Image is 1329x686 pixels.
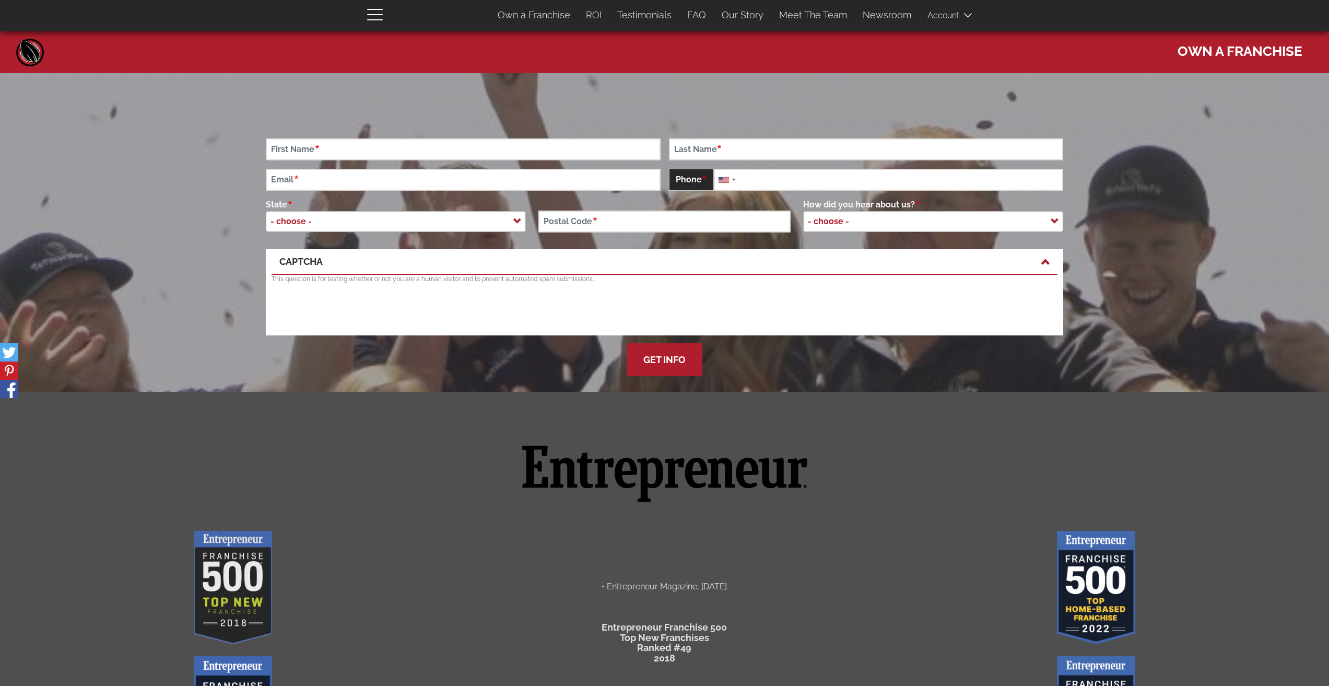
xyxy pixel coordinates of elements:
[266,211,322,232] span: - choose -
[272,289,430,330] iframe: reCAPTCHA
[266,211,526,232] span: - choose -
[714,169,738,190] div: United States: +1
[194,531,272,644] img: Entrepreneur Magazine Award, Top 500 New Franchises, 2018
[456,622,872,664] h4: Entrepreneur Franchise 500 Top New Franchises Ranked #49 2018
[490,4,578,26] a: Own a Franchise
[266,169,661,191] input: Email
[803,200,920,210] span: How did you hear about us?
[855,4,919,26] a: Newsroom
[538,211,790,232] input: Postal Code
[514,417,815,531] img: Entrepreneur Magazine Logo
[15,37,46,68] a: Home
[266,138,661,160] input: First Name
[669,169,714,191] span: Phone
[627,343,702,376] button: Get Info
[714,169,1064,191] input: +1 201-555-0123
[578,4,609,26] a: ROI
[449,531,880,669] div: • Entrepreneur Magazine, [DATE]
[272,275,1057,284] p: This question is for testing whether or not you are a human visitor and to prevent automated spam...
[609,4,679,26] a: Testimonials
[679,4,714,26] a: FAQ
[1178,38,1302,61] span: Own a Franchise
[714,4,771,26] a: Our Story
[771,4,855,26] a: Meet The Team
[266,200,292,210] span: State
[1057,531,1135,644] img: Entrepreneur Magazine Award, Top 500 Home Based Business Franchises, 2022
[803,211,1063,232] span: - choose -
[279,255,1050,269] a: CAPTCHA
[804,211,860,232] span: - choose -
[669,138,1064,160] input: Last Name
